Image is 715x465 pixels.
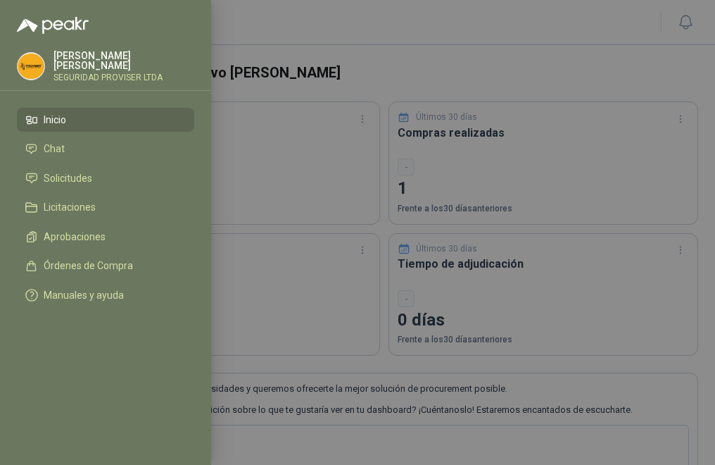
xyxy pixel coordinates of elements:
[17,17,89,34] img: Logo peakr
[17,137,194,161] a: Chat
[17,254,194,278] a: Órdenes de Compra
[53,51,194,70] p: [PERSON_NAME] [PERSON_NAME]
[44,231,106,242] span: Aprobaciones
[17,108,194,132] a: Inicio
[17,166,194,190] a: Solicitudes
[17,283,194,307] a: Manuales y ayuda
[44,260,133,271] span: Órdenes de Compra
[18,53,44,80] img: Company Logo
[44,173,92,184] span: Solicitudes
[44,290,124,301] span: Manuales y ayuda
[44,114,66,125] span: Inicio
[44,201,96,213] span: Licitaciones
[17,225,194,249] a: Aprobaciones
[17,196,194,220] a: Licitaciones
[53,73,194,82] p: SEGURIDAD PROVISER LTDA
[44,143,65,154] span: Chat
